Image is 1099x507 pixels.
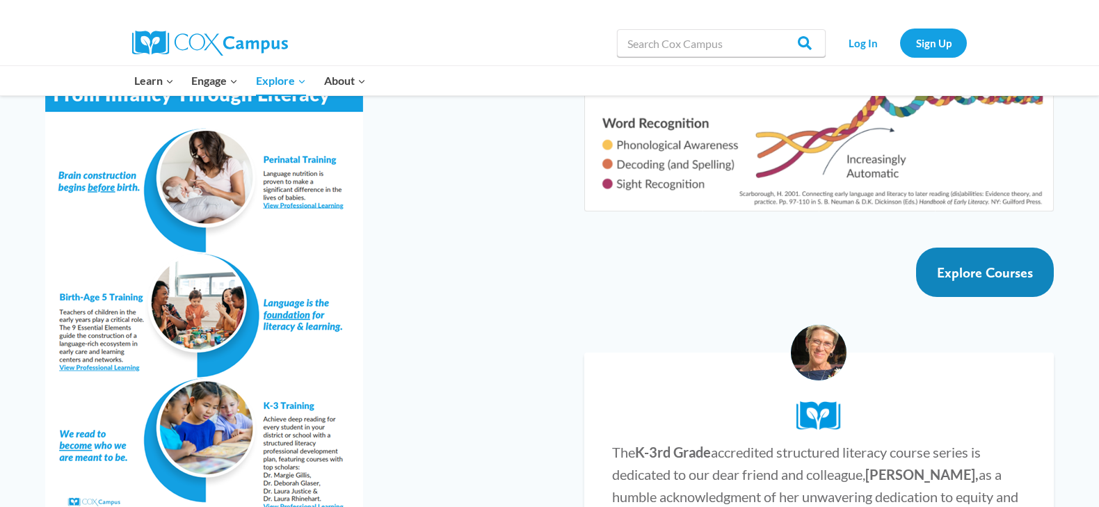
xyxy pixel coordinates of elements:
nav: Primary Navigation [125,66,374,95]
button: Child menu of Learn [125,66,183,95]
a: Sign Up [900,29,967,57]
a: Log In [833,29,893,57]
span: Explore Courses [937,264,1033,281]
img: Cox Campus [132,31,288,56]
button: Child menu of About [315,66,375,95]
input: Search Cox Campus [617,29,826,57]
strong: [PERSON_NAME], [865,466,979,483]
button: Child menu of Engage [183,66,248,95]
a: Explore Courses [916,248,1054,297]
strong: K-3rd Grade [635,444,711,460]
nav: Secondary Navigation [833,29,967,57]
button: Child menu of Explore [247,66,315,95]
